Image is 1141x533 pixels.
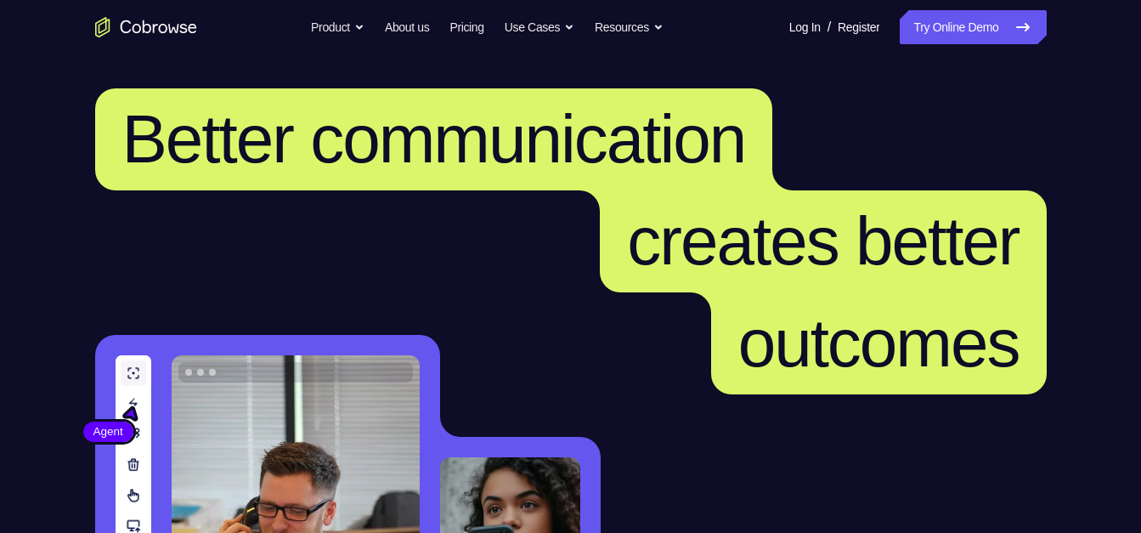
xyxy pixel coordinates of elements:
a: Try Online Demo [900,10,1046,44]
span: Better communication [122,101,746,177]
span: Agent [83,423,133,440]
a: Log In [789,10,821,44]
button: Resources [595,10,664,44]
button: Product [311,10,364,44]
span: / [828,17,831,37]
button: Use Cases [505,10,574,44]
span: creates better [627,203,1019,279]
a: Register [838,10,879,44]
a: Go to the home page [95,17,197,37]
a: Pricing [449,10,483,44]
span: outcomes [738,305,1020,381]
a: About us [385,10,429,44]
